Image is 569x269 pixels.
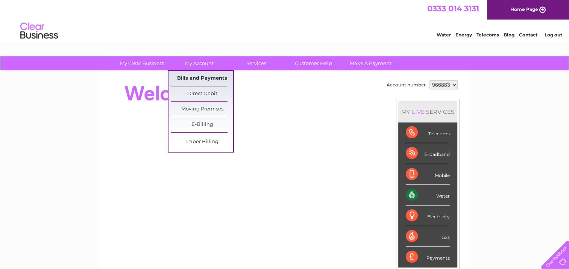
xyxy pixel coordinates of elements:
div: Gas [406,226,450,247]
a: Customer Help [282,56,344,70]
td: Account number [385,79,428,91]
a: Telecoms [476,32,499,38]
a: Log out [544,32,562,38]
a: Contact [519,32,537,38]
a: Paper Billing [171,134,233,150]
a: Blog [504,32,514,38]
a: Direct Debit [171,86,233,101]
a: Energy [455,32,472,38]
a: Moving Premises [171,102,233,117]
div: Water [406,185,450,206]
div: Mobile [406,164,450,185]
a: Bills and Payments [171,71,233,86]
div: Clear Business is a trading name of Verastar Limited (registered in [GEOGRAPHIC_DATA] No. 3667643... [107,4,463,36]
a: My Account [168,56,230,70]
a: 0333 014 3131 [427,4,479,13]
div: Telecoms [406,122,450,143]
div: Electricity [406,206,450,226]
img: logo.png [20,20,58,42]
div: MY SERVICES [398,101,457,122]
a: Make A Payment [340,56,402,70]
a: E-Billing [171,117,233,132]
a: My Clear Business [111,56,173,70]
div: LIVE [410,108,426,115]
div: Payments [406,247,450,267]
div: Broadband [406,143,450,164]
a: Water [437,32,451,38]
a: Services [225,56,287,70]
